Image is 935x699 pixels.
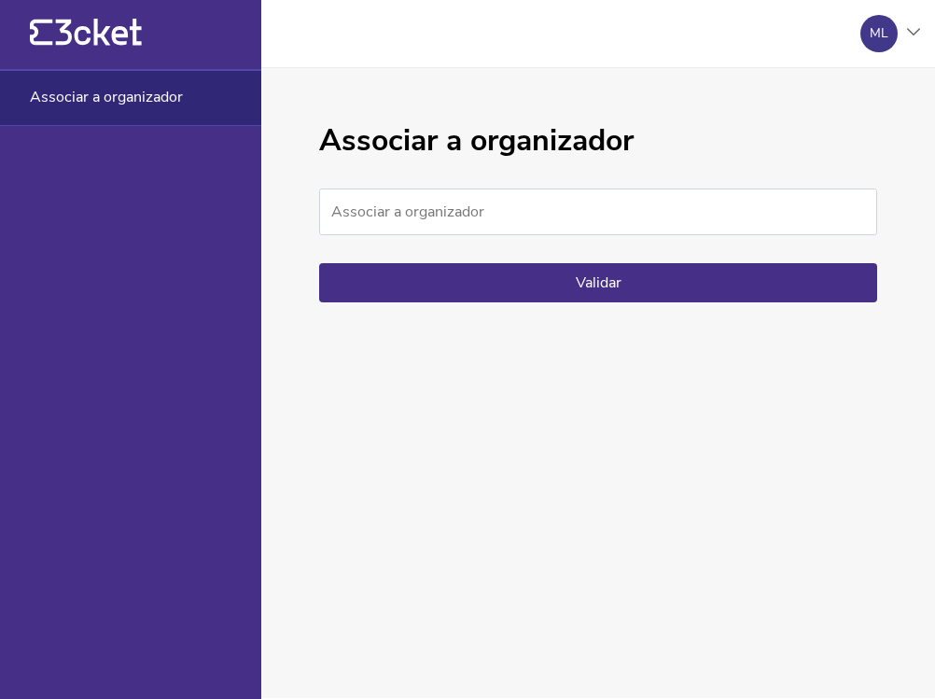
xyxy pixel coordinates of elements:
[319,189,877,235] input: Associar a organizador
[319,263,877,302] button: Validar
[30,89,183,105] span: Associar a organizador
[30,37,142,50] a: {' '}
[870,26,888,41] div: ML
[30,20,52,46] g: {' '}
[319,124,877,159] h1: Associar a organizador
